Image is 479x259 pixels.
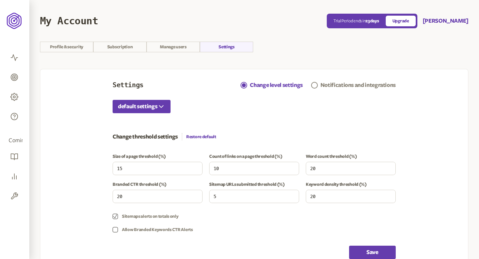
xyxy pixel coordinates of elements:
label: Sitemap URLs submitted threshold (%) [209,182,299,187]
span: Sitemaps alerts on totals only [122,214,179,219]
h4: Change threshold settings [113,133,182,140]
span: Allow Branded Keywords CTR Alerts [122,227,193,232]
label: Count of links on a page threshold (%) [209,154,299,159]
div: Notifications and integrations [320,81,396,89]
label: Branded CTR threshold (%) [113,182,203,187]
span: Coming soon: [9,137,21,144]
a: Subscription [93,42,147,52]
a: Notifications and integrations [311,81,396,89]
h1: My Account [40,15,98,27]
a: Settings [200,42,253,52]
button: [PERSON_NAME] [423,17,468,25]
button: Restore default [186,134,216,139]
label: Keyword density threshold (%) [306,182,396,187]
a: Upgrade [386,16,416,26]
a: Manage users [147,42,200,52]
button: Save [349,246,396,259]
p: Trial Period ends in [333,18,379,24]
span: 23 days [365,19,379,23]
label: Size of a page threshold (%) [113,154,203,159]
a: Change level settings [240,81,302,89]
a: Profile & security [40,42,93,52]
label: Word count threshold (%) [306,154,396,159]
h3: Settings [113,81,144,89]
button: default settings [113,100,171,113]
div: Change level settings [250,81,302,89]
